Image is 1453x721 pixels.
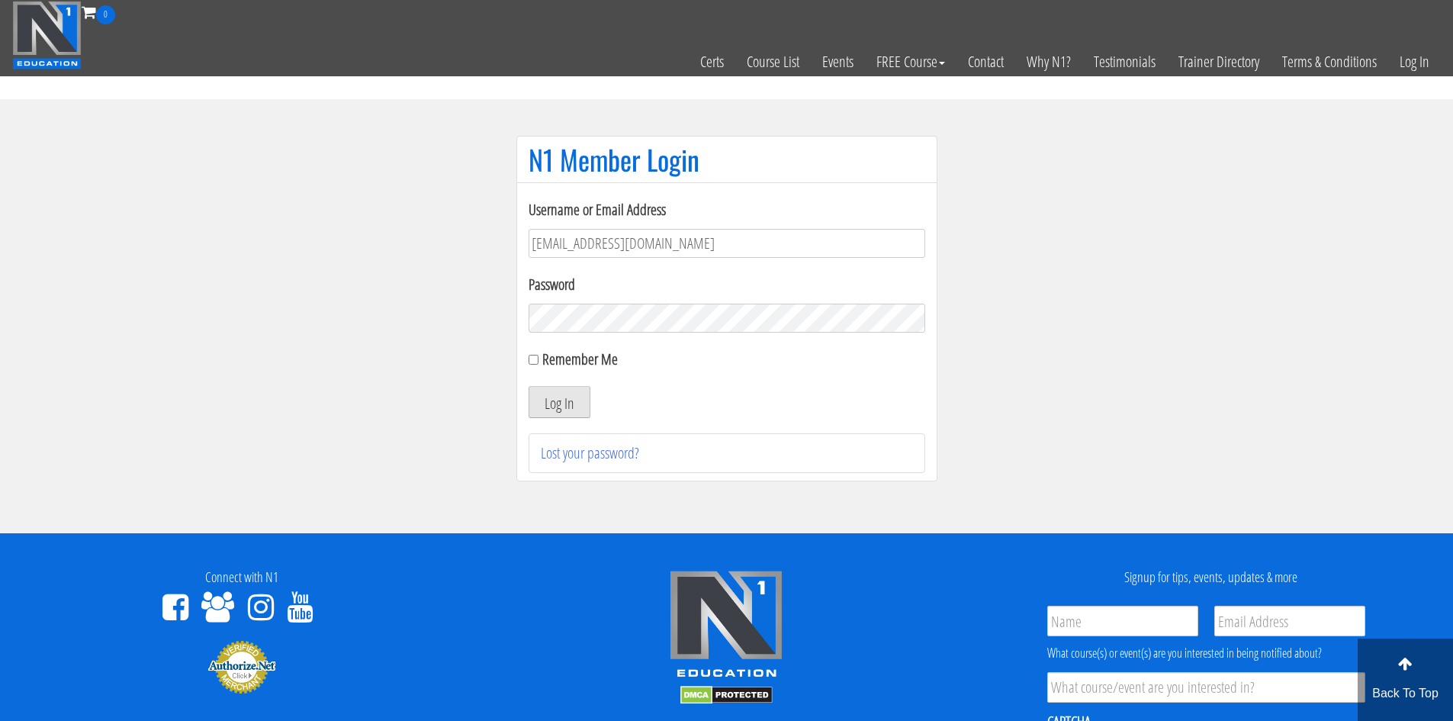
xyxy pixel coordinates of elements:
span: 0 [96,5,115,24]
div: What course(s) or event(s) are you interested in being notified about? [1047,644,1365,662]
h4: Connect with N1 [11,570,473,585]
a: Course List [735,24,811,99]
input: What course/event are you interested in? [1047,672,1365,703]
input: Email Address [1214,606,1365,636]
a: Lost your password? [541,443,639,463]
img: n1-education [12,1,82,69]
input: Name [1047,606,1198,636]
a: Why N1? [1015,24,1082,99]
a: Trainer Directory [1167,24,1271,99]
label: Username or Email Address [529,198,925,221]
p: Back To Top [1358,684,1453,703]
label: Password [529,273,925,296]
img: Authorize.Net Merchant - Click to Verify [207,639,276,694]
a: Log In [1388,24,1441,99]
button: Log In [529,386,590,418]
h4: Signup for tips, events, updates & more [980,570,1442,585]
a: Testimonials [1082,24,1167,99]
img: DMCA.com Protection Status [680,686,773,704]
a: Events [811,24,865,99]
a: FREE Course [865,24,956,99]
h1: N1 Member Login [529,144,925,175]
img: n1-edu-logo [669,570,783,683]
a: 0 [82,2,115,22]
label: Remember Me [542,349,618,369]
a: Terms & Conditions [1271,24,1388,99]
a: Contact [956,24,1015,99]
a: Certs [689,24,735,99]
